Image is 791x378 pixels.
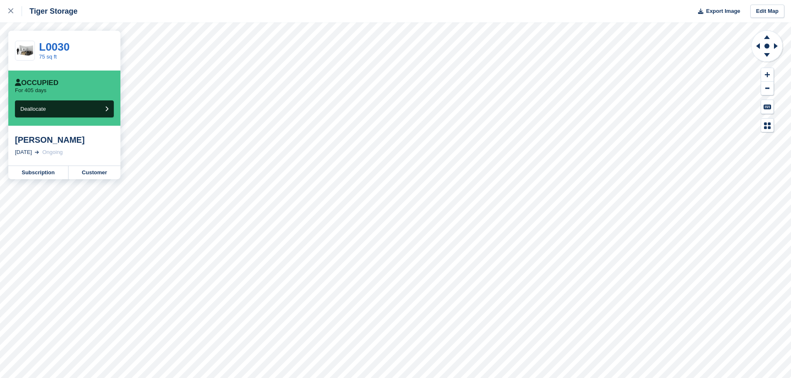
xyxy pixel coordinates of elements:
[15,148,32,156] div: [DATE]
[761,100,774,114] button: Keyboard Shortcuts
[20,106,46,112] span: Deallocate
[8,166,69,179] a: Subscription
[706,7,740,15] span: Export Image
[761,119,774,132] button: Map Legend
[22,6,78,16] div: Tiger Storage
[15,44,34,58] img: 75-sqft-unit.jpg
[15,135,114,145] div: [PERSON_NAME]
[15,100,114,117] button: Deallocate
[69,166,120,179] a: Customer
[761,82,774,95] button: Zoom Out
[693,5,740,18] button: Export Image
[42,148,63,156] div: Ongoing
[15,79,59,87] div: Occupied
[35,151,39,154] img: arrow-right-light-icn-cde0832a797a2874e46488d9cf13f60e5c3a73dbe684e267c42b8395dfbc2abf.svg
[15,87,47,94] p: For 405 days
[39,41,70,53] a: L0030
[750,5,784,18] a: Edit Map
[39,54,57,60] a: 75 sq ft
[761,68,774,82] button: Zoom In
